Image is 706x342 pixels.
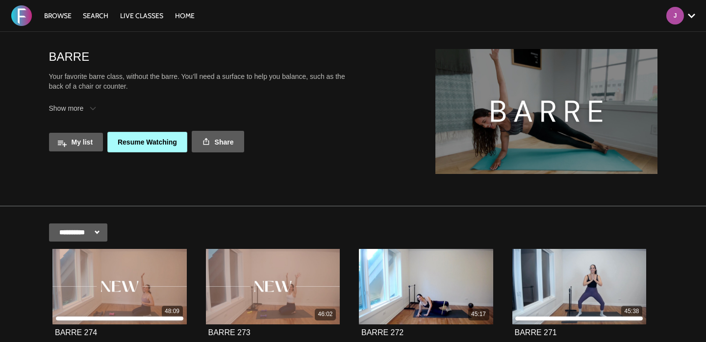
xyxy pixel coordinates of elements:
a: Resume Watching [107,132,187,152]
a: Share [192,131,244,152]
div: 48:09 [162,306,183,317]
span: Show more [49,103,84,114]
img: BARRE [435,49,657,174]
a: BARRE 273 46:02 [206,249,340,324]
h1: BARRE [49,49,90,64]
a: BARRE 271 [515,329,557,337]
div: 45:17 [468,309,489,320]
a: BARRE 271 45:38 [512,249,647,324]
a: Search [78,11,113,20]
a: LIVE CLASSES [115,11,168,20]
a: BARRE 273 [208,329,251,337]
div: 45:38 [621,306,642,317]
a: Browse [39,11,76,20]
img: FORMATION [11,5,32,26]
div: 46:02 [315,309,336,320]
a: BARRE 272 45:17 [359,249,493,324]
p: Your favorite barre class, without the barre. You’ll need a surface to help you balance, such as ... [49,72,350,92]
button: My list [49,133,103,151]
a: HOME [170,11,200,20]
a: BARRE 274 48:09 [52,249,187,324]
a: BARRE 272 [361,329,403,337]
a: BARRE 274 [55,329,97,337]
nav: Primary [39,11,200,21]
